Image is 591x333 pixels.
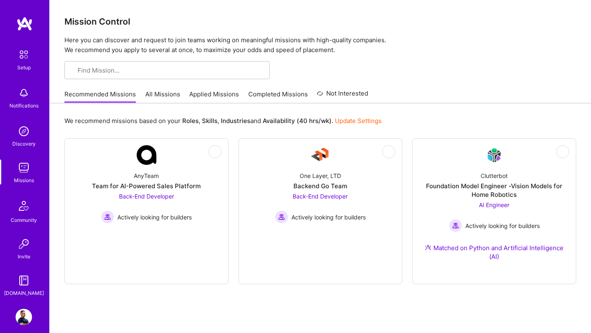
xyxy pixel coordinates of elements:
a: Applied Missions [189,90,239,103]
div: Backend Go Team [293,182,347,190]
span: Actively looking for builders [465,221,540,230]
span: Back-End Developer [293,193,348,200]
div: Community [11,216,37,224]
span: Actively looking for builders [291,213,366,221]
a: User Avatar [14,309,34,325]
img: User Avatar [16,309,32,325]
img: bell [16,85,32,101]
i: icon SearchGrey [71,68,77,74]
span: Actively looking for builders [117,213,192,221]
b: Skills [202,117,218,125]
img: Ateam Purple Icon [425,244,431,251]
div: [DOMAIN_NAME] [4,289,44,297]
i: icon EyeClosed [559,148,566,155]
img: discovery [16,123,32,139]
h3: Mission Control [64,16,576,27]
div: Matched on Python and Artificial Intelligence (AI) [419,244,569,261]
b: Roles [182,117,199,125]
div: Setup [17,63,31,72]
div: AnyTeam [134,171,159,180]
span: Back-End Developer [119,193,174,200]
img: setup [15,46,32,63]
div: Clutterbot [481,171,508,180]
a: Company LogoAnyTeamTeam for AI-Powered Sales PlatformBack-End Developer Actively looking for buil... [71,145,222,224]
span: AI Engineer [479,201,509,208]
img: Invite [16,236,32,252]
img: Company Logo [137,145,156,165]
b: Industries [221,117,250,125]
a: Not Interested [317,89,368,103]
i: icon EyeClosed [385,148,392,155]
b: Availability (40 hrs/wk) [263,117,332,125]
i: icon EyeClosed [212,148,218,155]
img: Community [14,196,34,216]
div: Foundation Model Engineer -Vision Models for Home Robotics [419,182,569,199]
a: Recommended Missions [64,90,136,103]
div: Discovery [12,139,36,148]
div: Missions [14,176,34,185]
p: Here you can discover and request to join teams working on meaningful missions with high-quality ... [64,35,576,55]
a: Completed Missions [248,90,308,103]
div: One Layer, LTD [300,171,341,180]
p: We recommend missions based on your , , and . [64,116,382,125]
img: teamwork [16,160,32,176]
img: Company Logo [310,145,330,165]
a: Company LogoOne Layer, LTDBackend Go TeamBack-End Developer Actively looking for buildersActively... [245,145,396,224]
img: Actively looking for builders [449,219,462,232]
img: Actively looking for builders [101,210,114,224]
img: Company Logo [484,146,504,165]
a: Update Settings [335,117,382,125]
img: logo [16,16,33,31]
div: Notifications [9,101,39,110]
div: Invite [18,252,30,261]
div: Team for AI-Powered Sales Platform [92,182,201,190]
img: Actively looking for builders [275,210,288,224]
a: All Missions [145,90,180,103]
img: guide book [16,272,32,289]
a: Company LogoClutterbotFoundation Model Engineer -Vision Models for Home RoboticsAI Engineer Activ... [419,145,569,271]
input: Find Mission... [78,66,263,75]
